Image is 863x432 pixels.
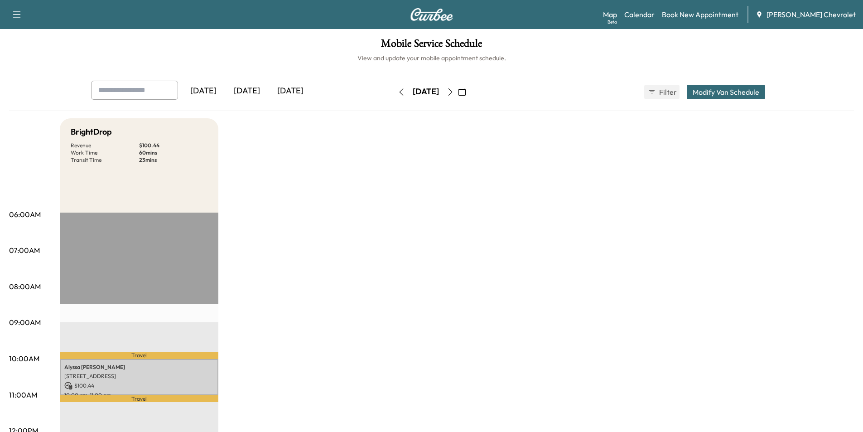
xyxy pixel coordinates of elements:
img: Curbee Logo [410,8,453,21]
p: 60 mins [139,149,207,156]
span: [PERSON_NAME] Chevrolet [767,9,856,20]
p: [STREET_ADDRESS] [64,373,214,380]
p: 23 mins [139,156,207,164]
p: Travel [60,352,218,359]
div: [DATE] [225,81,269,102]
p: 06:00AM [9,209,41,220]
p: 09:00AM [9,317,41,328]
h1: Mobile Service Schedule [9,38,854,53]
h5: BrightDrop [71,126,112,138]
p: 08:00AM [9,281,41,292]
a: Book New Appointment [662,9,738,20]
p: Travel [60,395,218,402]
p: Transit Time [71,156,139,164]
h6: View and update your mobile appointment schedule. [9,53,854,63]
p: Alyssa [PERSON_NAME] [64,364,214,371]
span: Filter [659,87,675,97]
div: [DATE] [413,86,439,97]
button: Modify Van Schedule [687,85,765,99]
div: Beta [607,19,617,25]
a: MapBeta [603,9,617,20]
p: $ 100.44 [64,382,214,390]
div: [DATE] [182,81,225,102]
button: Filter [644,85,680,99]
a: Calendar [624,9,655,20]
p: 10:00 am - 11:00 am [64,392,214,399]
p: 10:00AM [9,353,39,364]
p: Revenue [71,142,139,149]
p: 11:00AM [9,389,37,400]
p: $ 100.44 [139,142,207,149]
p: 07:00AM [9,245,40,256]
p: Work Time [71,149,139,156]
div: [DATE] [269,81,312,102]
